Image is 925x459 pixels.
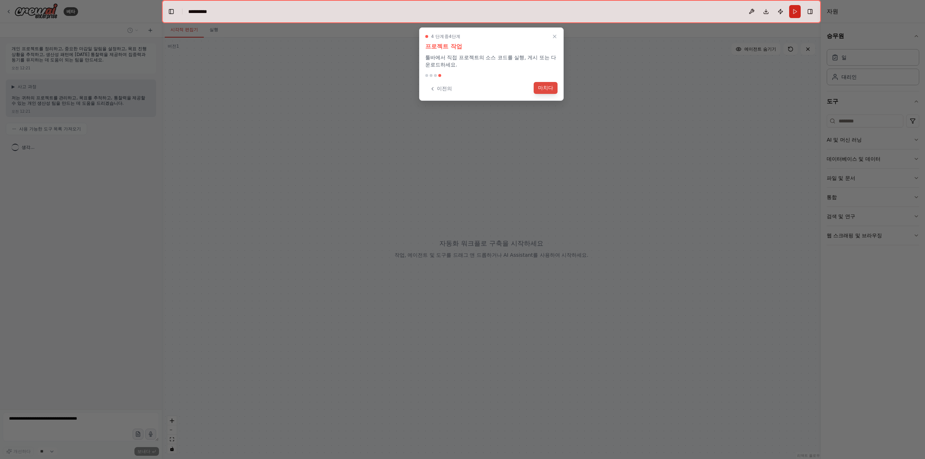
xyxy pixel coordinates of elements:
button: 이전의 [425,83,456,95]
font: 마치다 [538,85,553,91]
font: 4 [449,34,452,39]
button: 연습문제 닫기 [550,32,559,41]
font: 4 단계 [431,34,444,39]
button: 마치다 [534,82,558,94]
font: 프로젝트 작업 [425,43,462,50]
font: 툴바에서 직접 프로젝트의 소스 코드를 실행, 게시 또는 다운로드하세요. [425,55,556,68]
font: 단계 [452,34,461,39]
button: 왼쪽 사이드바 숨기기 [166,7,176,17]
font: 중 [444,34,449,39]
font: 이전의 [437,86,452,91]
